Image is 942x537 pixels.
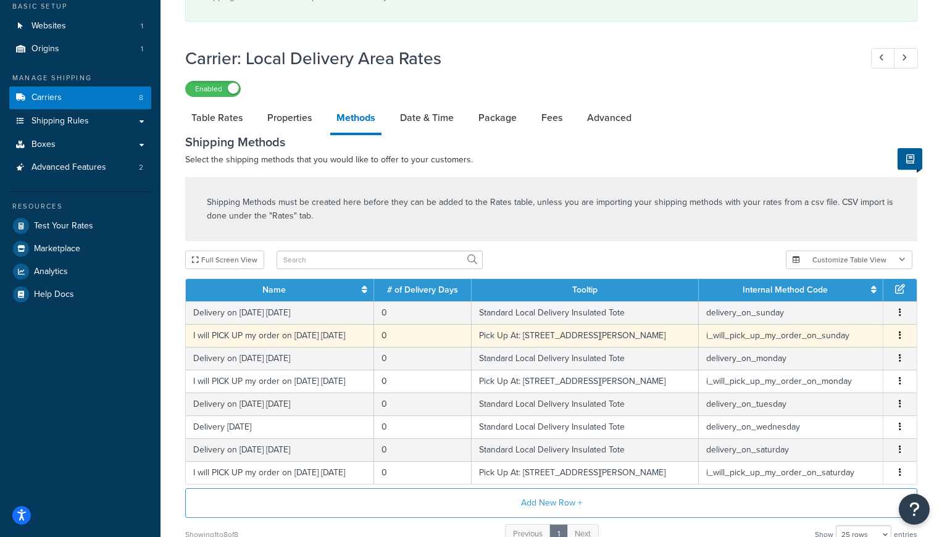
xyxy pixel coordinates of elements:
p: Shipping Methods must be created here before they can be added to the Rates table, unless you are... [207,196,896,223]
button: Full Screen View [185,251,264,269]
li: Advanced Features [9,156,151,179]
td: delivery_on_sunday [699,301,883,324]
div: Basic Setup [9,1,151,12]
td: Standard Local Delivery Insulated Tote [472,347,699,370]
a: Date & Time [394,103,460,133]
a: Table Rates [185,103,249,133]
td: I will PICK UP my order on [DATE] [DATE] [186,324,374,347]
a: Methods [330,103,381,135]
td: 0 [374,301,472,324]
td: 0 [374,438,472,461]
li: Websites [9,15,151,38]
span: Marketplace [34,244,80,254]
a: Shipping Rules [9,110,151,133]
li: Origins [9,38,151,60]
a: Websites1 [9,15,151,38]
button: Add New Row + [185,488,917,518]
p: Select the shipping methods that you would like to offer to your customers. [185,152,917,167]
th: Tooltip [472,279,699,301]
a: Properties [261,103,318,133]
a: Advanced [581,103,638,133]
td: 0 [374,324,472,347]
td: Delivery [DATE] [186,415,374,438]
a: Internal Method Code [743,283,828,296]
td: Delivery on [DATE] [DATE] [186,393,374,415]
a: Next Record [894,48,918,69]
a: Marketplace [9,238,151,260]
input: Search [277,251,483,269]
td: i_will_pick_up_my_order_on_saturday [699,461,883,484]
td: Standard Local Delivery Insulated Tote [472,415,699,438]
td: 0 [374,370,472,393]
td: 0 [374,347,472,370]
div: Resources [9,201,151,212]
td: Standard Local Delivery Insulated Tote [472,393,699,415]
td: Pick Up At: [STREET_ADDRESS][PERSON_NAME] [472,324,699,347]
span: Help Docs [34,289,74,300]
span: 2 [139,162,143,173]
button: Open Resource Center [899,494,930,525]
td: 0 [374,415,472,438]
span: Websites [31,21,66,31]
td: delivery_on_saturday [699,438,883,461]
td: Pick Up At: [STREET_ADDRESS][PERSON_NAME] [472,370,699,393]
a: Advanced Features2 [9,156,151,179]
td: i_will_pick_up_my_order_on_sunday [699,324,883,347]
td: 0 [374,461,472,484]
a: Help Docs [9,283,151,306]
td: I will PICK UP my order on [DATE] [DATE] [186,370,374,393]
button: Customize Table View [786,251,912,269]
a: Fees [535,103,569,133]
td: Pick Up At: [STREET_ADDRESS][PERSON_NAME] [472,461,699,484]
td: Standard Local Delivery Insulated Tote [472,301,699,324]
span: 1 [141,44,143,54]
button: Show Help Docs [898,148,922,170]
td: i_will_pick_up_my_order_on_monday [699,370,883,393]
span: 8 [139,93,143,103]
span: 1 [141,21,143,31]
span: Shipping Rules [31,116,89,127]
a: Analytics [9,260,151,283]
th: # of Delivery Days [374,279,472,301]
label: Enabled [186,81,240,96]
td: Delivery on [DATE] [DATE] [186,347,374,370]
span: Advanced Features [31,162,106,173]
div: Manage Shipping [9,73,151,83]
td: Delivery on [DATE] [DATE] [186,438,374,461]
a: Name [262,283,286,296]
a: Package [472,103,523,133]
td: delivery_on_wednesday [699,415,883,438]
a: Origins1 [9,38,151,60]
a: Previous Record [871,48,895,69]
span: Carriers [31,93,62,103]
td: 0 [374,393,472,415]
a: Test Your Rates [9,215,151,237]
h1: Carrier: Local Delivery Area Rates [185,46,848,70]
td: I will PICK UP my order on [DATE] [DATE] [186,461,374,484]
h3: Shipping Methods [185,135,917,149]
span: Test Your Rates [34,221,93,231]
span: Origins [31,44,59,54]
span: Analytics [34,267,68,277]
span: Boxes [31,139,56,150]
a: Boxes [9,133,151,156]
td: delivery_on_tuesday [699,393,883,415]
td: Delivery on [DATE] [DATE] [186,301,374,324]
td: delivery_on_monday [699,347,883,370]
a: Carriers8 [9,86,151,109]
li: Carriers [9,86,151,109]
td: Standard Local Delivery Insulated Tote [472,438,699,461]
